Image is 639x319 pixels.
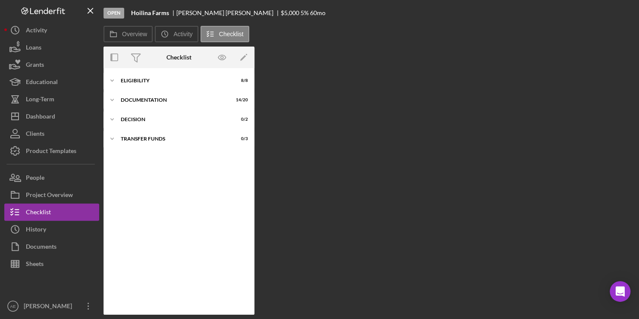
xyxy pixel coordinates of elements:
[200,26,249,42] button: Checklist
[122,31,147,38] label: Overview
[4,186,99,203] button: Project Overview
[26,108,55,127] div: Dashboard
[121,117,226,122] div: Decision
[22,297,78,317] div: [PERSON_NAME]
[310,9,326,16] div: 60 mo
[4,142,99,159] button: Product Templates
[232,117,248,122] div: 0 / 2
[26,186,73,206] div: Project Overview
[155,26,198,42] button: Activity
[4,73,99,91] button: Educational
[26,125,44,144] div: Clients
[10,304,16,309] text: AE
[26,73,58,93] div: Educational
[301,9,309,16] div: 5 %
[281,9,299,16] span: $5,000
[131,9,169,16] b: Hoilina Farms
[26,238,56,257] div: Documents
[173,31,192,38] label: Activity
[176,9,281,16] div: [PERSON_NAME] [PERSON_NAME]
[610,281,630,302] div: Open Intercom Messenger
[4,39,99,56] button: Loans
[26,39,41,58] div: Loans
[26,221,46,240] div: History
[26,56,44,75] div: Grants
[219,31,244,38] label: Checklist
[4,255,99,272] button: Sheets
[103,26,153,42] button: Overview
[121,136,226,141] div: Transfer Funds
[121,78,226,83] div: Eligibility
[121,97,226,103] div: Documentation
[4,203,99,221] button: Checklist
[4,297,99,315] button: AE[PERSON_NAME]
[4,56,99,73] button: Grants
[232,78,248,83] div: 8 / 8
[4,238,99,255] button: Documents
[4,169,99,186] button: People
[26,203,51,223] div: Checklist
[26,91,54,110] div: Long-Term
[26,255,44,275] div: Sheets
[26,22,47,41] div: Activity
[4,221,99,238] button: History
[26,169,44,188] div: People
[4,91,99,108] button: Long-Term
[166,54,191,61] div: Checklist
[232,136,248,141] div: 0 / 3
[4,125,99,142] button: Clients
[103,8,124,19] div: Open
[232,97,248,103] div: 14 / 20
[4,108,99,125] button: Dashboard
[26,142,76,162] div: Product Templates
[4,22,99,39] button: Activity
